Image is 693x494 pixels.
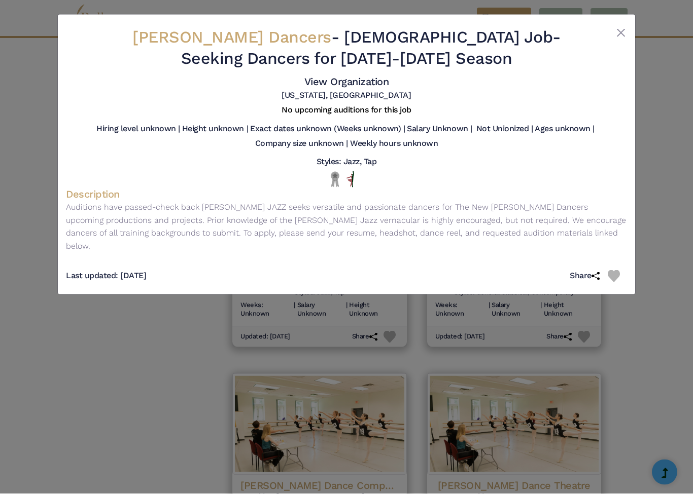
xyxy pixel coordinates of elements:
a: View Organization [304,75,389,88]
h5: Last updated: [DATE] [66,271,146,281]
img: All [346,171,354,187]
h5: Hiring level unknown | [96,124,180,134]
h5: No upcoming auditions for this job [282,105,411,116]
h2: - - Seeking Dancers for [DATE]-[DATE] Season [113,27,580,69]
h5: Weekly hours unknown [350,138,438,149]
img: Heart [608,270,620,282]
h5: Ages unknown | [535,124,594,134]
img: Local [329,171,341,187]
h5: Styles: Jazz, Tap [317,157,377,167]
h5: Share [570,271,608,281]
h5: [US_STATE], [GEOGRAPHIC_DATA] [282,90,411,101]
h5: Company size unknown | [255,138,348,149]
h5: Height unknown | [182,124,248,134]
h5: Salary Unknown | [407,124,472,134]
h5: Not Unionized | [476,124,533,134]
h5: Exact dates unknown (Weeks unknown) | [250,124,405,134]
span: [PERSON_NAME] Dancers [132,27,331,47]
h4: Description [66,187,627,201]
button: Close [615,27,627,39]
span: [DEMOGRAPHIC_DATA] Job [344,27,552,47]
p: Auditions have passed-check back [PERSON_NAME] JAZZ seeks versatile and passionate dancers for Th... [66,201,627,252]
